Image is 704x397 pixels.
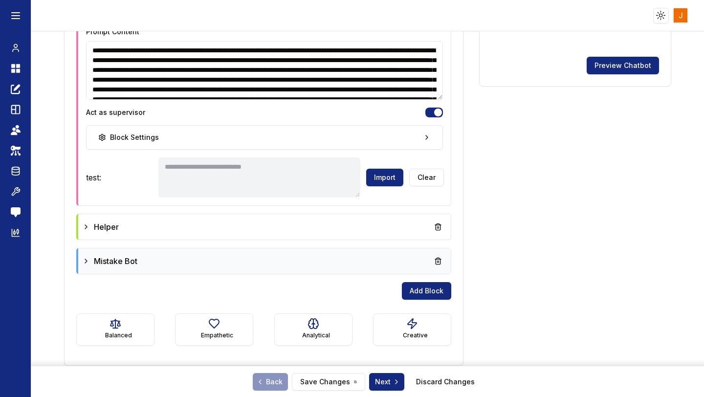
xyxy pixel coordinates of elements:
[416,377,475,387] a: Discard Changes
[175,313,253,346] button: Empathetic
[373,313,451,346] button: Creative
[292,373,365,391] button: Save Changes
[674,8,688,22] img: ACg8ocLn0HdG8OQKtxxsAaZE6qWdtt8gvzqePZPR29Bq4TgEr-DTug=s96-c
[105,330,132,341] div: Balanced
[302,330,330,341] div: Analytical
[86,172,154,183] p: test :
[366,169,403,186] button: Import
[201,330,233,341] div: Empathetic
[76,313,154,346] button: Balanced
[253,373,288,391] a: Back
[86,109,145,116] label: Act as supervisor
[274,313,352,346] button: Analytical
[587,57,659,74] button: Preview Chatbot
[94,255,137,267] span: Mistake Bot
[86,125,443,150] button: Block Settings
[11,207,21,217] img: feedback
[408,373,483,391] button: Discard Changes
[402,282,451,300] button: Add Block
[94,221,119,233] span: Helper
[375,377,400,387] span: Next
[369,373,404,391] button: Next
[98,132,159,142] div: Block Settings
[86,27,139,36] label: Prompt Content
[409,169,444,186] button: Clear
[403,330,428,341] div: Creative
